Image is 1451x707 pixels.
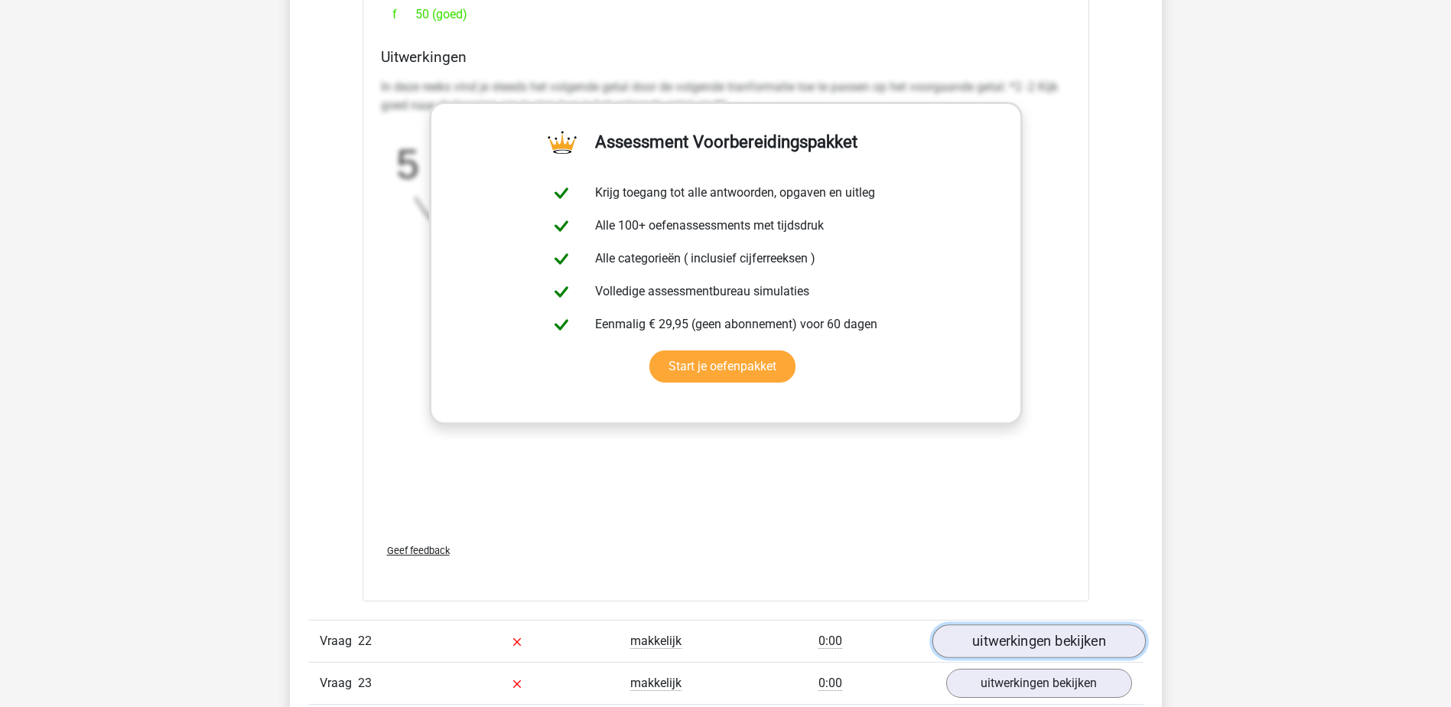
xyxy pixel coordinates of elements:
span: makkelijk [630,676,682,691]
a: Start je oefenpakket [649,350,795,383]
span: makkelijk [630,634,682,649]
span: 22 [358,634,372,648]
tspan: 5 [396,142,419,187]
span: f [392,5,415,24]
a: uitwerkingen bekijken [932,625,1145,659]
span: 23 [358,676,372,690]
span: Vraag [320,674,358,692]
span: 0:00 [818,634,842,649]
a: uitwerkingen bekijken [946,669,1132,698]
p: In deze reeks vind je steeds het volgende getal door de volgende tranformatie toe te passen op he... [381,78,1071,115]
span: 0:00 [818,676,842,691]
span: Geef feedback [387,545,450,556]
h4: Uitwerkingen [381,48,1071,66]
div: 50 (goed) [381,5,1071,24]
span: Vraag [320,632,358,650]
